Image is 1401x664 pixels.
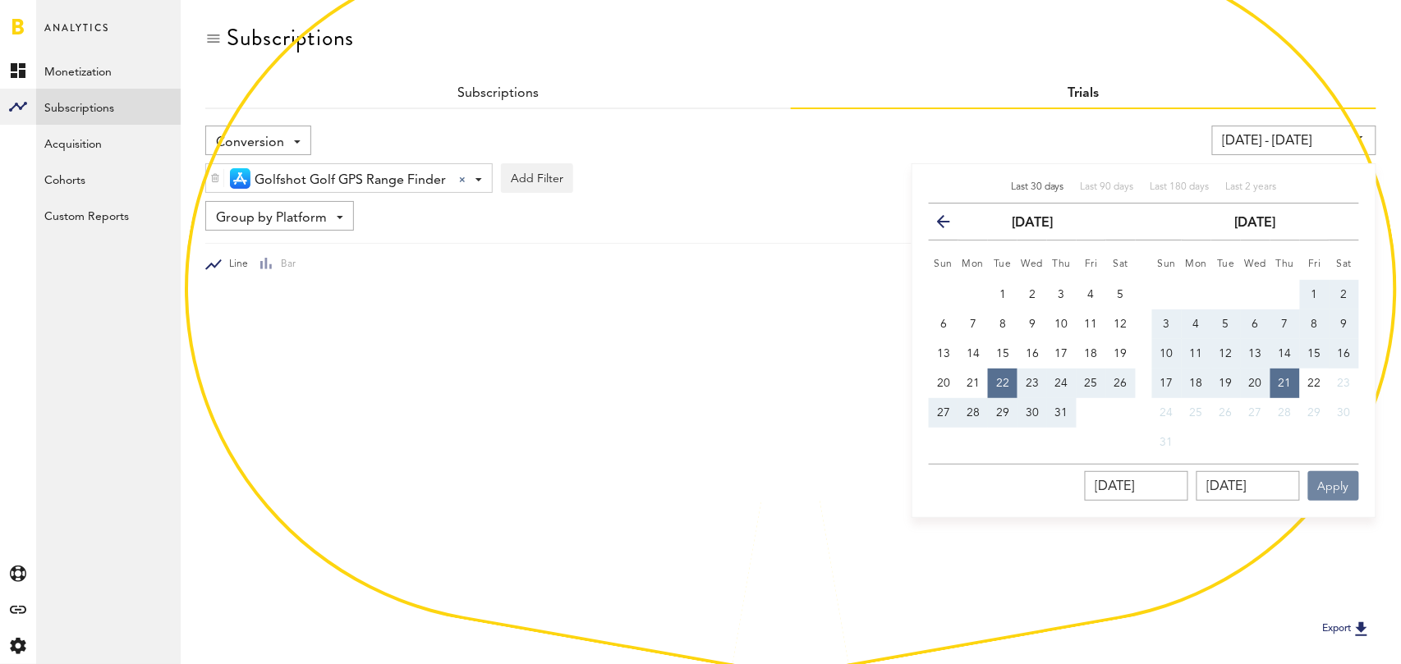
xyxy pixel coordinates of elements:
[1211,309,1241,339] button: 5
[1047,339,1077,369] button: 17
[1017,309,1047,339] button: 9
[937,348,950,359] span: 13
[36,53,181,89] a: Monetization
[937,407,950,419] span: 27
[1151,182,1210,192] span: Last 180 days
[1055,348,1068,359] span: 17
[1241,398,1270,428] button: 27
[1330,309,1359,339] button: 9
[36,197,181,233] a: Custom Reports
[1338,378,1351,389] span: 23
[1164,318,1170,330] span: 3
[988,280,1017,309] button: 1
[1300,398,1330,428] button: 29
[501,163,573,193] button: Add Filter
[1114,378,1128,389] span: 26
[1308,471,1359,501] button: Apply
[1047,280,1077,309] button: 3
[970,318,976,330] span: 7
[1190,348,1203,359] span: 11
[929,369,958,398] button: 20
[1318,618,1376,639] button: Export
[958,398,988,428] button: 28
[1114,348,1128,359] span: 19
[1300,369,1330,398] button: 22
[1152,309,1182,339] button: 3
[1241,369,1270,398] button: 20
[1158,259,1177,269] small: Sunday
[1047,309,1077,339] button: 10
[1276,259,1295,269] small: Thursday
[1182,339,1211,369] button: 11
[1217,259,1235,269] small: Tuesday
[1182,369,1211,398] button: 18
[1279,407,1292,419] span: 28
[1055,378,1068,389] span: 24
[1270,339,1300,369] button: 14
[1186,259,1208,269] small: Monday
[1118,289,1124,300] span: 5
[1311,318,1318,330] span: 8
[1249,378,1262,389] span: 20
[227,25,354,51] div: Subscriptions
[929,339,958,369] button: 13
[967,348,980,359] span: 14
[1190,407,1203,419] span: 25
[1190,378,1203,389] span: 18
[1152,369,1182,398] button: 17
[1270,398,1300,428] button: 28
[1012,217,1053,230] strong: [DATE]
[1330,280,1359,309] button: 2
[1330,339,1359,369] button: 16
[206,164,224,192] div: Delete
[1029,289,1036,300] span: 2
[935,259,953,269] small: Sunday
[273,258,296,272] span: Bar
[999,318,1006,330] span: 8
[1085,318,1098,330] span: 11
[1055,318,1068,330] span: 10
[1235,217,1276,230] strong: [DATE]
[988,339,1017,369] button: 15
[940,318,947,330] span: 6
[958,309,988,339] button: 7
[1211,339,1241,369] button: 12
[1311,289,1318,300] span: 1
[1055,407,1068,419] span: 31
[1077,339,1106,369] button: 18
[1160,407,1174,419] span: 24
[1245,259,1267,269] small: Wednesday
[1011,182,1064,192] span: Last 30 days
[1077,309,1106,339] button: 11
[1017,398,1047,428] button: 30
[1270,309,1300,339] button: 7
[1047,398,1077,428] button: 31
[1308,348,1321,359] span: 15
[1341,318,1348,330] span: 9
[929,398,958,428] button: 27
[1106,369,1136,398] button: 26
[1029,318,1036,330] span: 9
[1182,309,1211,339] button: 4
[1088,289,1095,300] span: 4
[1300,309,1330,339] button: 8
[967,407,980,419] span: 28
[1085,259,1098,269] small: Friday
[1152,339,1182,369] button: 10
[230,168,250,189] img: 21.png
[36,89,181,125] a: Subscriptions
[1085,471,1188,501] input: __/__/____
[1223,318,1229,330] span: 5
[1106,280,1136,309] button: 5
[996,407,1009,419] span: 29
[996,378,1009,389] span: 22
[1017,369,1047,398] button: 23
[999,289,1006,300] span: 1
[1017,339,1047,369] button: 16
[1211,398,1241,428] button: 26
[1077,280,1106,309] button: 4
[958,339,988,369] button: 14
[255,167,446,195] span: Golfshot Golf GPS Range Finder
[1308,378,1321,389] span: 22
[457,87,539,100] a: Subscriptions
